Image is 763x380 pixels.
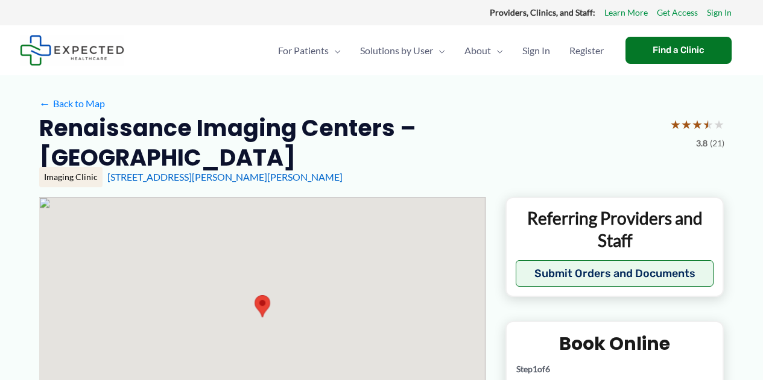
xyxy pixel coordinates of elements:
[692,113,703,135] span: ★
[360,30,433,72] span: Solutions by User
[39,167,103,187] div: Imaging Clinic
[522,30,550,72] span: Sign In
[710,135,724,151] span: (21)
[329,30,341,72] span: Menu Toggle
[513,30,560,72] a: Sign In
[545,364,550,374] span: 6
[516,365,714,373] p: Step of
[464,30,491,72] span: About
[703,113,714,135] span: ★
[20,35,124,66] img: Expected Healthcare Logo - side, dark font, small
[707,5,732,20] a: Sign In
[39,113,660,173] h2: Renaissance Imaging Centers – [GEOGRAPHIC_DATA]
[455,30,513,72] a: AboutMenu Toggle
[107,171,343,182] a: [STREET_ADDRESS][PERSON_NAME][PERSON_NAME]
[268,30,613,72] nav: Primary Site Navigation
[681,113,692,135] span: ★
[569,30,604,72] span: Register
[516,260,714,287] button: Submit Orders and Documents
[533,364,537,374] span: 1
[268,30,350,72] a: For PatientsMenu Toggle
[657,5,698,20] a: Get Access
[350,30,455,72] a: Solutions by UserMenu Toggle
[433,30,445,72] span: Menu Toggle
[696,135,708,151] span: 3.8
[560,30,613,72] a: Register
[625,37,732,64] a: Find a Clinic
[39,95,105,113] a: ←Back to Map
[491,30,503,72] span: Menu Toggle
[516,207,714,251] p: Referring Providers and Staff
[490,7,595,17] strong: Providers, Clinics, and Staff:
[278,30,329,72] span: For Patients
[714,113,724,135] span: ★
[39,98,51,109] span: ←
[516,332,714,355] h2: Book Online
[670,113,681,135] span: ★
[604,5,648,20] a: Learn More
